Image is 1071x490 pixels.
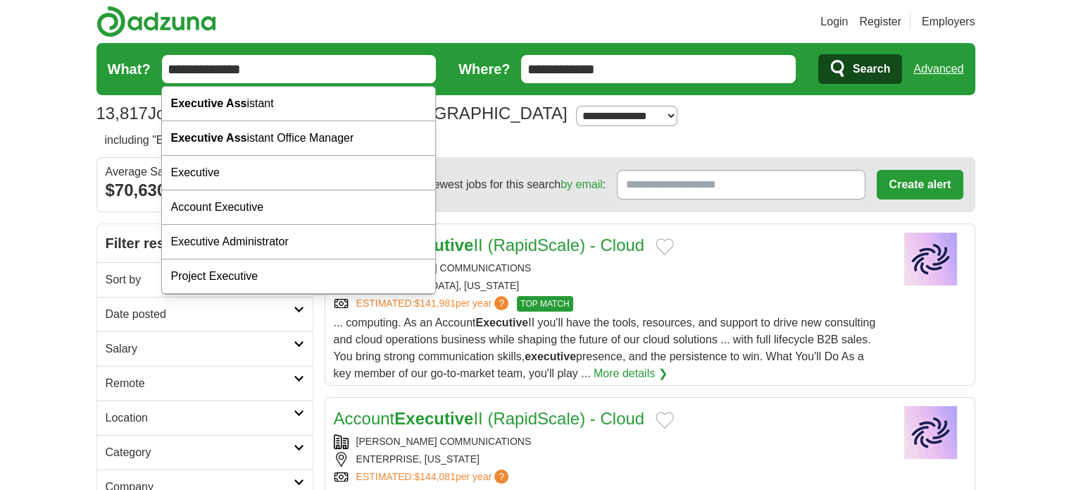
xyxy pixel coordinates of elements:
div: Account Executive [162,190,435,225]
div: $70,630 [106,178,304,203]
div: Executive [162,156,435,190]
a: Remote [97,366,313,400]
a: Advanced [913,55,963,83]
a: AccountExecutiveII (RapidScale) - Cloud [334,409,645,428]
h2: including "Executive" or "Assistant" [105,132,325,149]
img: Adzuna logo [96,6,216,37]
div: [GEOGRAPHIC_DATA], [US_STATE] [334,278,884,293]
div: ENTERPRISE, [US_STATE] [334,452,884,467]
div: Average Salary [106,166,304,178]
span: TOP MATCH [517,296,572,312]
button: Create alert [877,170,963,200]
span: ? [494,296,508,310]
a: More details ❯ [594,365,668,382]
a: Location [97,400,313,435]
span: $144,081 [414,471,455,482]
button: Search [818,54,902,84]
strong: Executive [394,409,473,428]
a: Register [859,13,901,30]
div: [PERSON_NAME] COMMUNICATIONS [334,261,884,276]
a: ESTIMATED:$144,081per year? [356,470,512,484]
span: Search [853,55,890,83]
span: Receive the newest jobs for this search : [365,176,606,193]
a: Category [97,435,313,470]
img: Company logo [896,406,966,459]
h2: Filter results [97,224,313,262]
span: ... computing. As an Account II you'll have the tools, resources, and support to drive new consul... [334,317,876,379]
h2: Salary [106,341,294,357]
div: Executive Administrator [162,225,435,259]
button: Add to favorite jobs [656,238,674,255]
h2: Date posted [106,306,294,323]
a: Salary [97,331,313,366]
strong: executive [525,350,576,362]
strong: Executive Ass [170,97,246,109]
a: Sort by [97,262,313,297]
h2: Location [106,410,294,427]
div: istant Office Manager [162,121,435,156]
span: ? [494,470,508,484]
label: What? [108,59,151,80]
a: Date posted [97,297,313,331]
div: istant [162,87,435,121]
div: Project Executive [162,259,435,294]
span: 13,817 [96,101,148,126]
h2: Sort by [106,271,294,288]
span: $141,981 [414,298,455,309]
strong: Executive [475,317,528,329]
a: AccountExecutiveII (RapidScale) - Cloud [334,235,645,255]
h1: Jobs in [GEOGRAPHIC_DATA], [GEOGRAPHIC_DATA] [96,104,568,123]
img: Company logo [896,233,966,286]
a: Login [820,13,848,30]
h2: Remote [106,375,294,392]
a: Employers [922,13,975,30]
a: ESTIMATED:$141,981per year? [356,296,512,312]
div: [PERSON_NAME] COMMUNICATIONS [334,434,884,449]
a: by email [560,178,603,190]
label: Where? [458,59,510,80]
strong: Executive Ass [170,132,246,144]
h2: Category [106,444,294,461]
button: Add to favorite jobs [656,412,674,429]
